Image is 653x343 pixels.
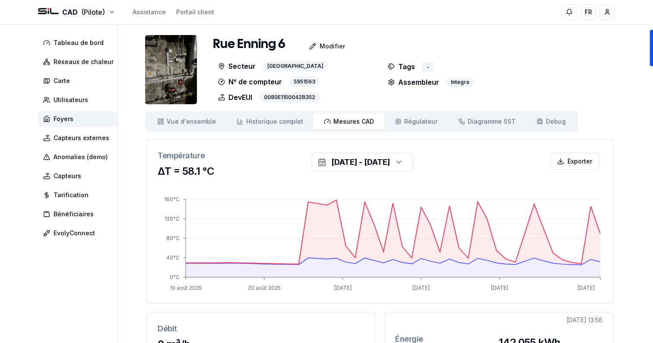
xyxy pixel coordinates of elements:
p: N° de compteur [218,77,282,87]
a: Capteurs [38,168,122,184]
div: - [422,62,434,72]
a: Assistance [133,8,166,16]
span: CAD [62,7,78,17]
a: Foyers [38,111,122,127]
span: Foyers [54,115,73,123]
span: Capteurs externes [54,134,109,142]
a: Tarification [38,187,122,203]
a: Debug [526,114,576,129]
h3: ΔT = 58.1 °C [158,164,602,178]
p: Modifier [320,42,345,51]
p: Secteur [218,61,256,71]
a: Portail client [176,8,214,16]
a: Régulateur [384,114,448,129]
div: 5951563 [289,77,320,87]
img: SIL - CAD Logo [38,2,59,22]
button: FR [580,4,596,20]
a: Modifier [285,38,352,55]
span: Vue d'ensemble [167,117,216,126]
a: Réseaux de chaleur [38,54,122,70]
a: EvolyConnect [38,225,122,241]
a: Mesures CAD [314,114,384,129]
span: (Pilote) [81,7,105,17]
span: EvolyConnect [54,229,95,237]
a: Vue d'ensemble [147,114,226,129]
tspan: [DATE] [412,285,430,291]
a: Bénéficiaires [38,206,122,222]
span: Bénéficiaires [54,210,94,218]
span: Mesures CAD [333,117,374,126]
span: Debug [546,117,566,126]
a: Anomalies (demo) [38,149,122,165]
tspan: [DATE] [577,285,595,291]
div: 0080E1150042B352 [259,92,320,103]
img: unit Image [145,35,197,104]
h3: Débit [158,323,365,335]
span: Régulateur [404,117,437,126]
div: [DATE] - [DATE] [331,156,390,168]
span: Capteurs [54,172,81,180]
span: FR [585,8,592,16]
a: Capteurs externes [38,130,122,146]
span: Carte [54,77,70,85]
tspan: [DATE] [334,285,352,291]
a: Utilisateurs [38,92,122,108]
h3: Température [158,150,602,162]
tspan: 120°C [165,215,180,222]
p: DevEUI [218,92,252,103]
tspan: 160°C [164,196,180,202]
h1: Rue Enning 6 [213,37,285,52]
div: [DATE] 13:56 [566,316,602,324]
button: CAD(Pilote) [38,7,115,17]
span: Réseaux de chaleur [54,58,114,66]
p: Assembleur [388,77,439,87]
span: Tableau de bord [54,38,104,47]
button: [DATE] - [DATE] [312,153,413,172]
p: Tags [388,61,415,72]
span: Anomalies (demo) [54,153,108,161]
span: Historique complet [246,117,303,126]
tspan: 19 août 2025 [170,285,202,291]
span: Diagramme SST [468,117,516,126]
tspan: 40°C [166,254,180,261]
tspan: 20 août 2025 [248,285,281,291]
button: Exporter [550,153,599,170]
a: Diagramme SST [448,114,526,129]
tspan: 0°C [170,274,180,280]
tspan: [DATE] [491,285,508,291]
a: Tableau de bord [38,35,122,51]
a: Carte [38,73,122,89]
tspan: 80°C [166,235,180,241]
span: Tarification [54,191,89,199]
div: [GEOGRAPHIC_DATA] [263,61,328,71]
a: Historique complet [226,114,314,129]
span: Utilisateurs [54,96,88,104]
div: Integra [446,77,474,87]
